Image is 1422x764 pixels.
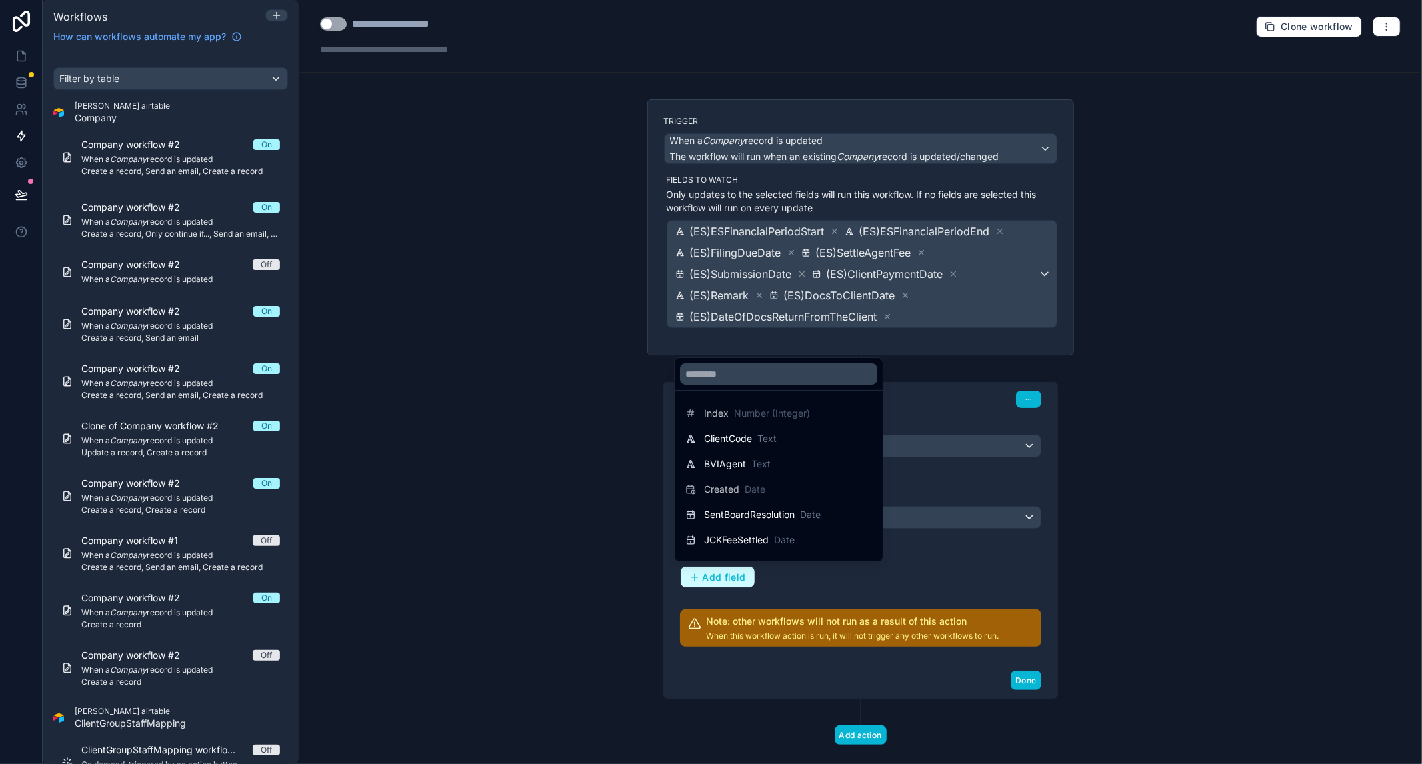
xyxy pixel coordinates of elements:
span: Date [774,533,795,547]
span: Date [745,483,765,496]
span: Created [704,483,739,496]
span: ClientCode [704,432,752,445]
span: Text [751,457,771,471]
span: BVIAccountsHandledBy [704,559,809,572]
span: BVIAgent [704,457,746,471]
span: SentBoardResolution [704,508,795,521]
span: Index [704,407,729,420]
span: Date [800,508,821,521]
span: Number (Integer) [734,407,810,420]
span: Text [814,559,833,572]
span: Text [757,432,777,445]
span: JCKFeeSettled [704,533,769,547]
